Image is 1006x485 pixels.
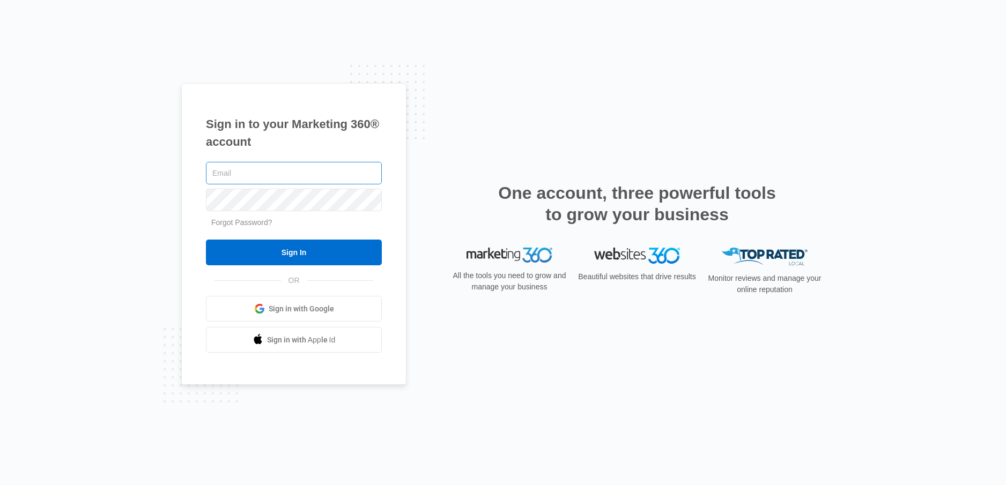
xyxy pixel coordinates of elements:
h1: Sign in to your Marketing 360® account [206,115,382,151]
span: Sign in with Google [269,303,334,315]
input: Sign In [206,240,382,265]
input: Email [206,162,382,184]
span: OR [281,275,307,286]
p: Beautiful websites that drive results [577,271,697,282]
a: Forgot Password? [211,218,272,227]
p: All the tools you need to grow and manage your business [449,270,569,293]
h2: One account, three powerful tools to grow your business [495,182,779,225]
p: Monitor reviews and manage your online reputation [705,273,825,295]
a: Sign in with Apple Id [206,327,382,353]
img: Websites 360 [594,248,680,263]
img: Marketing 360 [467,248,552,263]
img: Top Rated Local [722,248,808,265]
span: Sign in with Apple Id [267,334,336,346]
a: Sign in with Google [206,296,382,322]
